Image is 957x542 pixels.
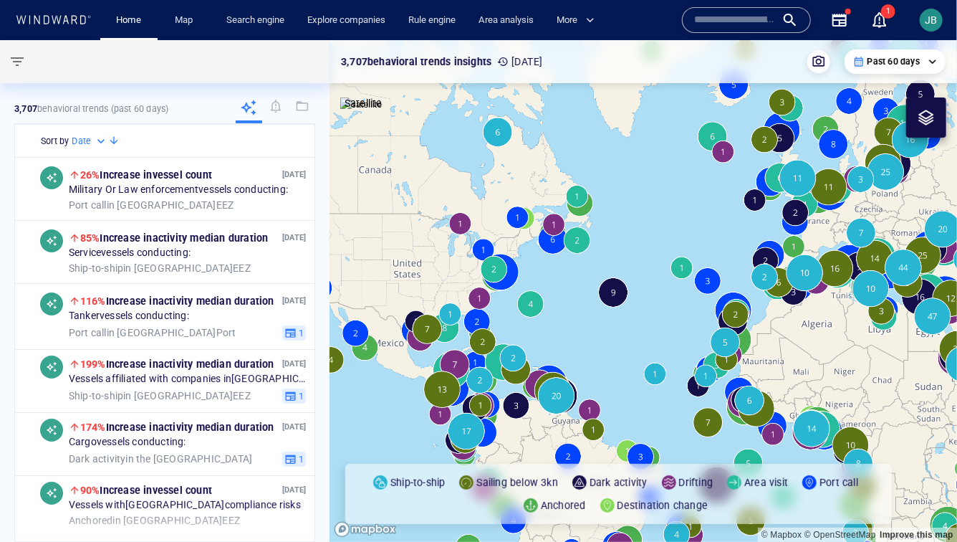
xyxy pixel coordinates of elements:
p: Dark activity [590,474,648,491]
span: Ship-to-ship [69,389,123,401]
span: Increase in vessel count [80,485,212,496]
p: [DATE] [282,420,306,434]
p: Satellite [345,95,383,112]
strong: 3,707 [14,103,37,114]
a: Search engine [221,8,290,33]
a: Mapbox logo [334,521,397,538]
span: in [GEOGRAPHIC_DATA] EEZ [69,199,234,211]
span: in [GEOGRAPHIC_DATA] Port [69,326,236,339]
p: [DATE] [497,53,542,70]
div: Date [72,134,108,148]
span: 1 [881,4,895,19]
a: Map [169,8,203,33]
a: 1 [868,9,891,32]
canvas: Map [330,40,957,542]
p: [DATE] [282,483,306,497]
button: JB [917,6,946,34]
h6: Date [72,134,91,148]
span: 116% [80,295,106,307]
p: Past 60 days [867,55,920,68]
span: Increase in vessel count [80,169,212,181]
button: 1 [282,451,306,467]
button: 1 [871,11,888,29]
span: Port call [69,326,107,338]
p: Destination change [617,497,708,514]
span: Port call [69,199,107,210]
span: 174% [80,422,106,433]
span: 26% [80,169,100,181]
span: Increase in activity median duration [80,232,269,244]
div: Past 60 days [853,55,937,68]
span: Increase in activity median duration [80,295,274,307]
button: Map [163,8,209,33]
span: Dark activity [69,452,126,464]
a: Rule engine [403,8,461,33]
p: behavioral trends (Past 60 days) [14,103,168,115]
p: [DATE] [282,294,306,308]
span: in [GEOGRAPHIC_DATA] EEZ [69,262,251,275]
p: Area visit [744,474,788,491]
p: Drifting [679,474,713,491]
span: Tanker vessels conducting: [69,310,189,323]
iframe: Chat [896,477,946,531]
span: Increase in activity median duration [80,358,274,370]
span: Ship-to-ship [69,262,123,273]
div: Notification center [871,11,888,29]
span: 199% [80,358,106,370]
a: Area analysis [473,8,539,33]
span: Vessels with [GEOGRAPHIC_DATA] compliance risks [69,499,301,512]
span: in the [GEOGRAPHIC_DATA] [69,452,252,465]
span: Vessels affiliated with companies in [GEOGRAPHIC_DATA] conducting: [69,373,306,386]
p: [DATE] [282,231,306,244]
span: 1 [297,326,304,339]
span: Service vessels conducting: [69,247,191,260]
button: 1 [282,325,306,341]
span: Cargo vessels conducting: [69,436,186,449]
span: Military Or Law enforcement vessels conducting: [69,184,288,196]
p: [DATE] [282,168,306,181]
p: Port call [819,474,858,491]
img: satellite [340,98,383,112]
button: 1 [282,388,306,404]
span: in [GEOGRAPHIC_DATA] EEZ [69,389,251,402]
h6: Sort by [41,134,69,148]
a: Map feedback [880,530,953,540]
span: Increase in activity median duration [80,422,274,433]
button: More [551,8,607,33]
span: 85% [80,232,100,244]
p: [DATE] [282,357,306,371]
p: Ship-to-ship [390,474,445,491]
button: Home [106,8,152,33]
p: Sailing below 3kn [476,474,557,491]
p: Anchored [541,497,586,514]
span: 1 [297,452,304,465]
span: 1 [297,389,304,402]
a: Mapbox [761,530,802,540]
span: More [557,12,595,29]
a: Home [111,8,148,33]
a: Explore companies [302,8,391,33]
a: OpenStreetMap [804,530,876,540]
span: JB [925,14,938,26]
p: 3,707 behavioral trends insights [341,53,491,70]
span: 90% [80,485,100,496]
